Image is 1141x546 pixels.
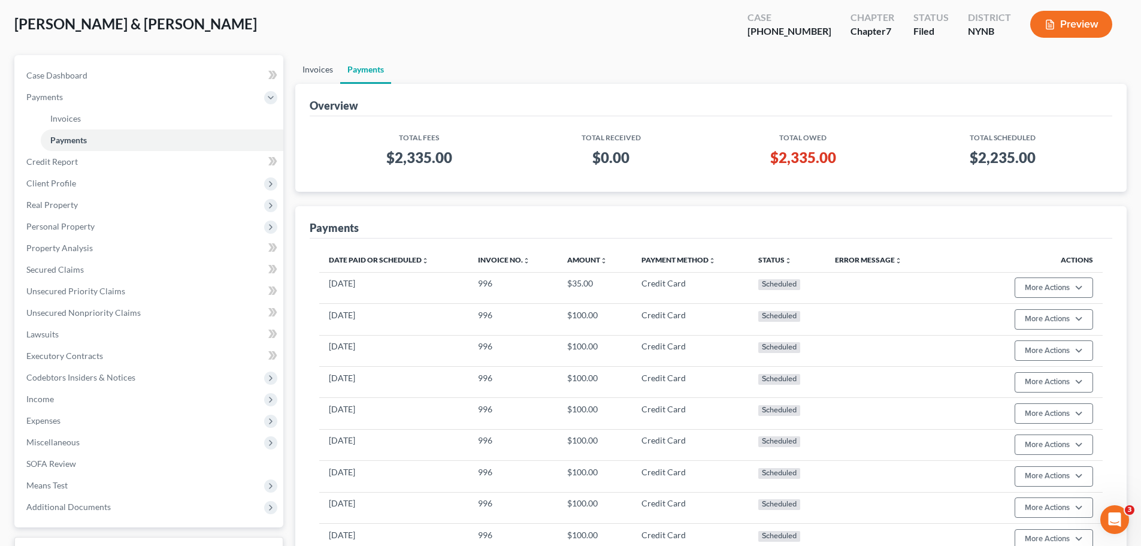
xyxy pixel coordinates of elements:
[558,429,632,460] td: $100.00
[641,255,716,264] a: Payment Methodunfold_more
[26,200,78,210] span: Real Property
[632,335,749,366] td: Credit Card
[851,11,894,25] div: Chapter
[50,113,81,123] span: Invoices
[319,492,468,523] td: [DATE]
[713,148,893,167] h3: $2,335.00
[968,25,1011,38] div: NYNB
[26,329,59,339] span: Lawsuits
[468,335,558,366] td: 996
[310,221,359,235] div: Payments
[319,272,468,303] td: [DATE]
[17,280,283,302] a: Unsecured Priority Claims
[17,345,283,367] a: Executory Contracts
[26,286,125,296] span: Unsecured Priority Claims
[968,11,1011,25] div: District
[26,264,84,274] span: Secured Claims
[50,135,87,145] span: Payments
[17,259,283,280] a: Secured Claims
[758,374,801,385] div: Scheduled
[529,148,694,167] h3: $0.00
[1015,497,1093,518] button: More Actions
[1015,277,1093,298] button: More Actions
[26,92,63,102] span: Payments
[632,492,749,523] td: Credit Card
[422,257,429,264] i: unfold_more
[26,178,76,188] span: Client Profile
[468,398,558,429] td: 996
[703,126,903,143] th: Total Owed
[1015,435,1093,455] button: More Actions
[895,257,902,264] i: unfold_more
[758,311,801,322] div: Scheduled
[26,70,87,80] span: Case Dashboard
[319,304,468,335] td: [DATE]
[758,436,801,447] div: Scheduled
[295,55,340,84] a: Invoices
[468,366,558,397] td: 996
[758,279,801,290] div: Scheduled
[1015,372,1093,393] button: More Actions
[519,126,704,143] th: Total Received
[903,126,1103,143] th: Total Scheduled
[41,129,283,151] a: Payments
[26,307,141,318] span: Unsecured Nonpriority Claims
[1030,11,1112,38] button: Preview
[26,156,78,167] span: Credit Report
[468,304,558,335] td: 996
[913,11,949,25] div: Status
[17,151,283,173] a: Credit Report
[558,304,632,335] td: $100.00
[319,335,468,366] td: [DATE]
[26,351,103,361] span: Executory Contracts
[319,461,468,492] td: [DATE]
[747,25,831,38] div: [PHONE_NUMBER]
[558,492,632,523] td: $100.00
[913,25,949,38] div: Filed
[1015,403,1093,424] button: More Actions
[319,398,468,429] td: [DATE]
[1015,466,1093,487] button: More Actions
[340,55,391,84] a: Payments
[1125,505,1134,515] span: 3
[319,366,468,397] td: [DATE]
[319,126,519,143] th: Total Fees
[758,255,792,264] a: Statusunfold_more
[468,272,558,303] td: 996
[632,461,749,492] td: Credit Card
[632,429,749,460] td: Credit Card
[632,398,749,429] td: Credit Card
[17,302,283,324] a: Unsecured Nonpriority Claims
[329,148,509,167] h3: $2,335.00
[468,492,558,523] td: 996
[851,25,894,38] div: Chapter
[758,499,801,510] div: Scheduled
[26,458,76,469] span: SOFA Review
[758,342,801,353] div: Scheduled
[558,398,632,429] td: $100.00
[886,25,891,37] span: 7
[632,304,749,335] td: Credit Card
[468,429,558,460] td: 996
[329,255,429,264] a: Date Paid or Scheduledunfold_more
[980,248,1103,272] th: Actions
[468,461,558,492] td: 996
[319,429,468,460] td: [DATE]
[835,255,902,264] a: Error Messageunfold_more
[747,11,831,25] div: Case
[558,461,632,492] td: $100.00
[1100,505,1129,534] iframe: Intercom live chat
[632,366,749,397] td: Credit Card
[41,108,283,129] a: Invoices
[26,502,111,512] span: Additional Documents
[1015,340,1093,361] button: More Actions
[709,257,716,264] i: unfold_more
[478,255,530,264] a: Invoice No.unfold_more
[758,405,801,416] div: Scheduled
[26,437,80,447] span: Miscellaneous
[17,324,283,345] a: Lawsuits
[758,468,801,479] div: Scheduled
[17,65,283,86] a: Case Dashboard
[523,257,530,264] i: unfold_more
[26,480,68,490] span: Means Test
